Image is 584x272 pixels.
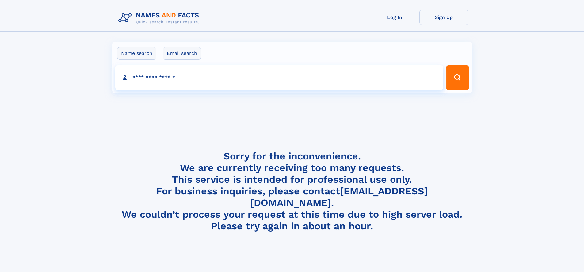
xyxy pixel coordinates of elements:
[250,185,428,209] a: [EMAIL_ADDRESS][DOMAIN_NAME]
[116,150,468,232] h4: Sorry for the inconvenience. We are currently receiving too many requests. This service is intend...
[115,65,444,90] input: search input
[163,47,201,60] label: Email search
[419,10,468,25] a: Sign Up
[446,65,469,90] button: Search Button
[370,10,419,25] a: Log In
[116,10,204,26] img: Logo Names and Facts
[117,47,156,60] label: Name search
